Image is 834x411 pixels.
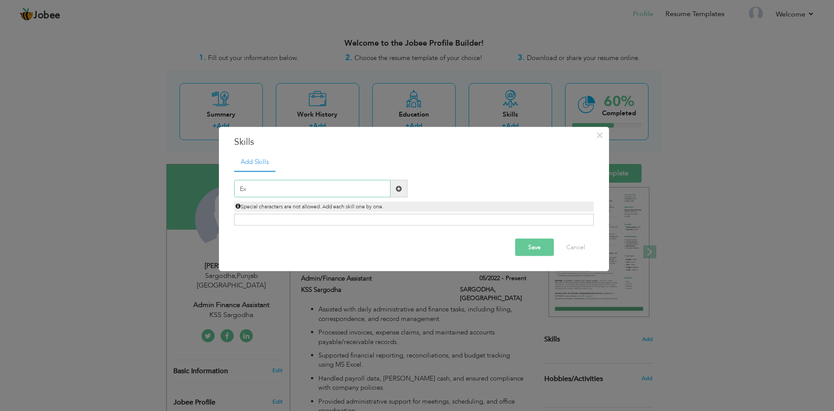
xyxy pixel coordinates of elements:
[515,239,554,256] button: Save
[234,153,275,172] a: Add Skills
[596,127,603,143] span: ×
[234,135,594,148] h3: Skills
[593,128,607,142] button: Close
[558,239,594,256] button: Cancel
[235,203,384,210] span: Special characters are not allowed. Add each skill one by one.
